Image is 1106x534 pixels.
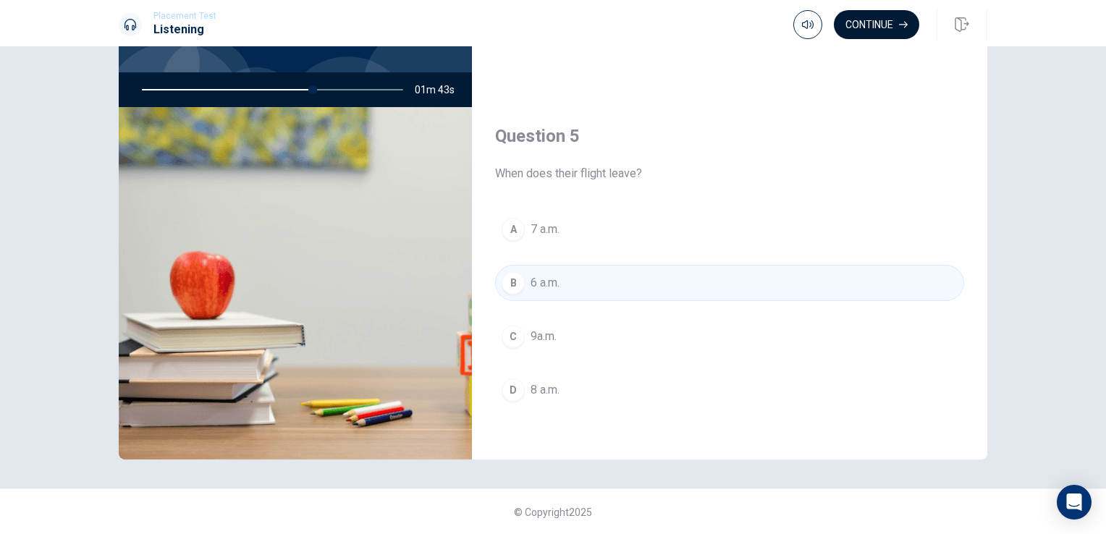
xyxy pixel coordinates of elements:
[531,221,560,238] span: 7 a.m.
[1057,485,1092,520] div: Open Intercom Messenger
[502,218,525,241] div: A
[495,372,964,408] button: D8 a.m.
[495,211,964,247] button: A7 a.m.
[495,318,964,355] button: C9a.m.
[495,124,964,148] h4: Question 5
[502,271,525,294] div: B
[495,165,964,182] span: When does their flight leave?
[514,507,592,518] span: © Copyright 2025
[834,10,919,39] button: Continue
[495,265,964,301] button: B6 a.m.
[531,274,560,292] span: 6 a.m.
[119,107,472,459] img: Discussing a Travel Itinerary
[502,378,525,402] div: D
[531,381,560,399] span: 8 a.m.
[502,325,525,348] div: C
[153,11,216,21] span: Placement Test
[415,72,466,107] span: 01m 43s
[153,21,216,38] h1: Listening
[531,328,557,345] span: 9a.m.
